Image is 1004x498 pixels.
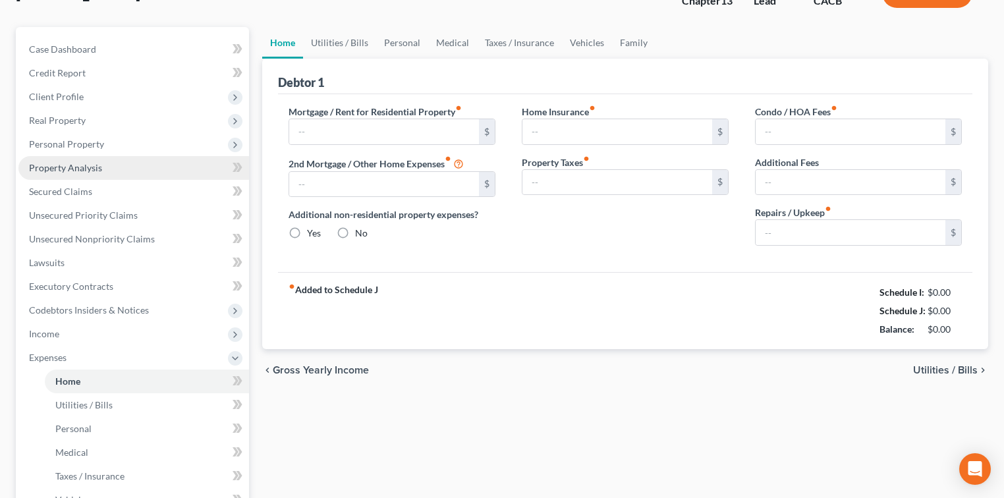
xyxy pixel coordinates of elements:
[831,105,837,111] i: fiber_manual_record
[45,370,249,393] a: Home
[29,162,102,173] span: Property Analysis
[289,283,295,290] i: fiber_manual_record
[29,209,138,221] span: Unsecured Priority Claims
[913,365,988,375] button: Utilities / Bills chevron_right
[29,281,113,292] span: Executory Contracts
[522,155,590,169] label: Property Taxes
[376,27,428,59] a: Personal
[29,91,84,102] span: Client Profile
[945,119,961,144] div: $
[428,27,477,59] a: Medical
[455,105,462,111] i: fiber_manual_record
[262,365,273,375] i: chevron_left
[55,447,88,458] span: Medical
[978,365,988,375] i: chevron_right
[712,170,728,195] div: $
[18,275,249,298] a: Executory Contracts
[289,207,495,221] label: Additional non-residential property expenses?
[45,441,249,464] a: Medical
[29,186,92,197] span: Secured Claims
[562,27,612,59] a: Vehicles
[928,286,962,299] div: $0.00
[589,105,596,111] i: fiber_manual_record
[29,233,155,244] span: Unsecured Nonpriority Claims
[879,287,924,298] strong: Schedule I:
[45,464,249,488] a: Taxes / Insurance
[945,170,961,195] div: $
[928,304,962,318] div: $0.00
[55,399,113,410] span: Utilities / Bills
[29,352,67,363] span: Expenses
[756,170,945,195] input: --
[29,67,86,78] span: Credit Report
[289,172,479,197] input: --
[879,323,914,335] strong: Balance:
[289,155,464,171] label: 2nd Mortgage / Other Home Expenses
[273,365,369,375] span: Gross Yearly Income
[928,323,962,336] div: $0.00
[303,27,376,59] a: Utilities / Bills
[289,105,462,119] label: Mortgage / Rent for Residential Property
[18,180,249,204] a: Secured Claims
[756,119,945,144] input: --
[959,453,991,485] div: Open Intercom Messenger
[945,220,961,245] div: $
[55,470,125,482] span: Taxes / Insurance
[262,27,303,59] a: Home
[522,170,712,195] input: --
[879,305,926,316] strong: Schedule J:
[477,27,562,59] a: Taxes / Insurance
[479,119,495,144] div: $
[307,227,321,240] label: Yes
[289,283,378,339] strong: Added to Schedule J
[712,119,728,144] div: $
[825,206,831,212] i: fiber_manual_record
[55,423,92,434] span: Personal
[18,227,249,251] a: Unsecured Nonpriority Claims
[55,375,80,387] span: Home
[479,172,495,197] div: $
[913,365,978,375] span: Utilities / Bills
[29,138,104,150] span: Personal Property
[18,251,249,275] a: Lawsuits
[755,105,837,119] label: Condo / HOA Fees
[755,206,831,219] label: Repairs / Upkeep
[583,155,590,162] i: fiber_manual_record
[522,119,712,144] input: --
[18,61,249,85] a: Credit Report
[289,119,479,144] input: --
[29,115,86,126] span: Real Property
[522,105,596,119] label: Home Insurance
[29,43,96,55] span: Case Dashboard
[612,27,655,59] a: Family
[355,227,368,240] label: No
[29,328,59,339] span: Income
[756,220,945,245] input: --
[262,365,369,375] button: chevron_left Gross Yearly Income
[755,155,819,169] label: Additional Fees
[29,304,149,316] span: Codebtors Insiders & Notices
[18,204,249,227] a: Unsecured Priority Claims
[18,156,249,180] a: Property Analysis
[445,155,451,162] i: fiber_manual_record
[18,38,249,61] a: Case Dashboard
[45,417,249,441] a: Personal
[29,257,65,268] span: Lawsuits
[278,74,324,90] div: Debtor 1
[45,393,249,417] a: Utilities / Bills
